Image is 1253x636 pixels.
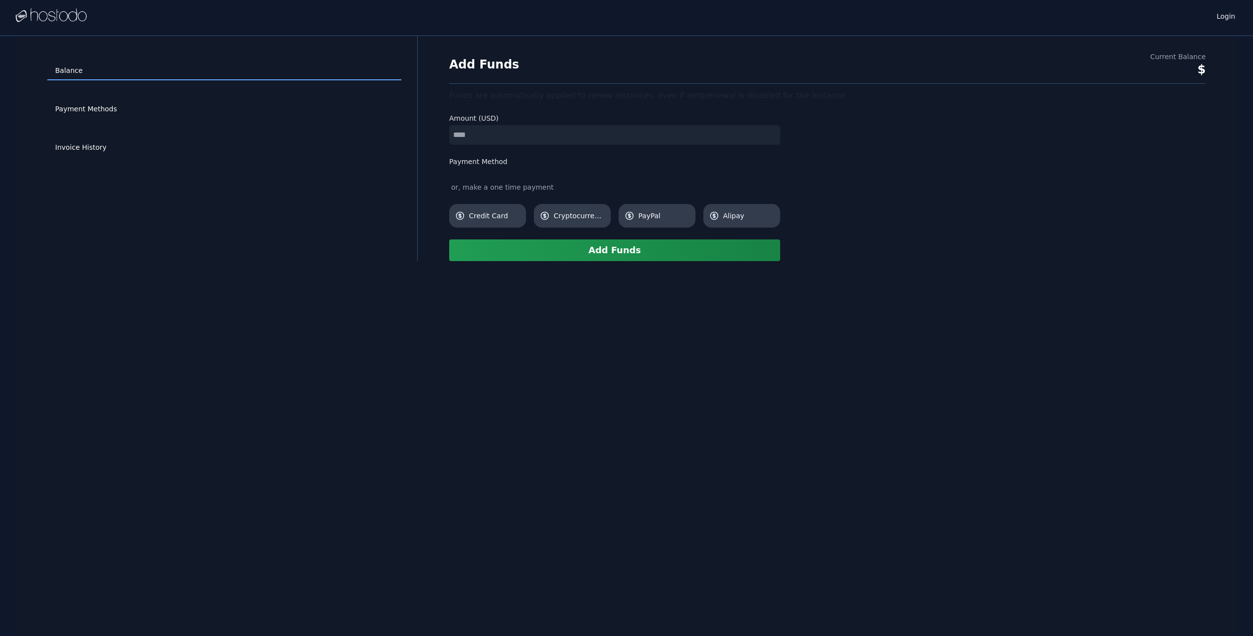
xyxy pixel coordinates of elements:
[47,138,401,157] a: Invoice History
[723,211,774,221] span: Alipay
[449,157,780,167] label: Payment Method
[47,100,401,119] a: Payment Methods
[469,211,520,221] span: Credit Card
[554,211,605,221] span: Cryptocurrency
[449,239,780,261] button: Add Funds
[638,211,690,221] span: PayPal
[449,90,1206,101] div: Funds are automatically applied to renew instances, even if autorenewal is disabled for the insta...
[16,8,87,23] img: Logo
[449,113,780,123] label: Amount (USD)
[1215,9,1237,21] a: Login
[1150,52,1206,62] div: Current Balance
[1150,62,1206,77] div: $
[47,62,401,80] a: Balance
[449,57,519,72] h1: Add Funds
[449,182,780,192] div: or, make a one time payment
